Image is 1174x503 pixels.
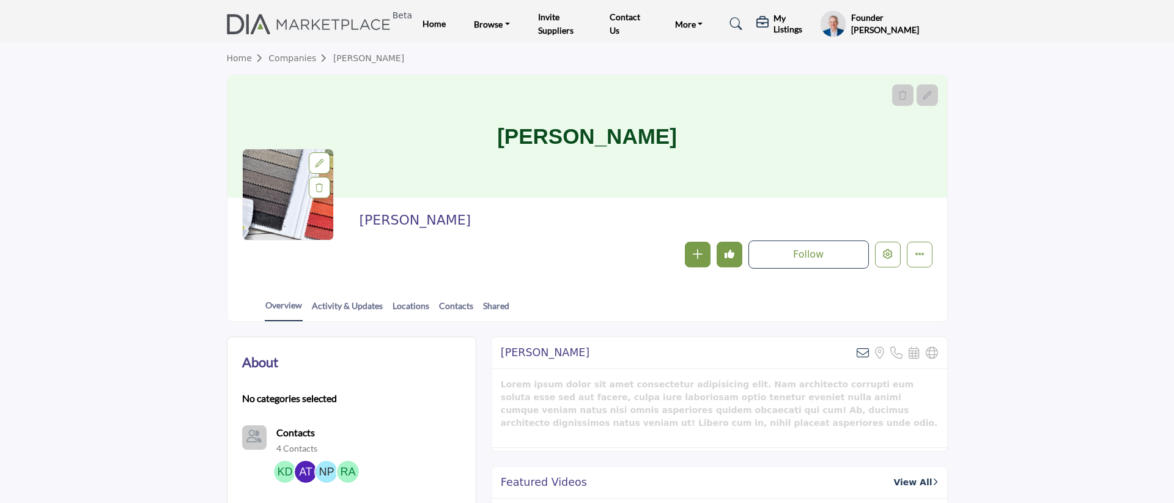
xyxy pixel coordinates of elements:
a: Overview [265,299,303,321]
h2: Featured Videos [501,476,587,489]
h2: [PERSON_NAME] [359,212,695,228]
a: View All [893,476,937,489]
h1: [PERSON_NAME] [497,75,677,198]
img: Nirmal P. [316,461,338,483]
a: Home [423,18,446,29]
a: Companies [268,53,333,63]
a: Link of redirect to contact page [242,425,267,450]
h5: My Listings [773,13,814,35]
button: Follow [748,240,869,269]
img: Akshay T. [295,461,317,483]
img: RajQA A. [337,461,359,483]
button: Edit company [875,242,901,267]
a: Invite Suppliers [538,12,574,35]
h2: RAMson [501,346,589,359]
h2: About [242,352,278,372]
a: 4 Contacts [276,442,317,455]
h5: Founder [PERSON_NAME] [851,12,948,35]
a: Shared [482,299,510,321]
button: Undo like [717,242,742,267]
a: More [666,15,712,32]
div: Aspect Ratio:1:1,Size:400x400px [309,152,330,174]
a: Beta [227,14,397,34]
strong: Lorem ipsum dolor sit amet consectetur adipisicing elit. Nam architecto corrupti eum soluta esse ... [501,379,938,428]
a: Search [718,14,750,34]
a: Contacts [438,299,474,321]
a: Browse [465,15,519,32]
a: Contacts [276,425,315,440]
img: Kaj D. [274,461,296,483]
h6: Beta [393,10,412,21]
button: More details [907,242,932,267]
b: Contacts [276,427,315,438]
button: Contact-Employee Icon [242,425,267,450]
a: Locations [392,299,430,321]
div: My Listings [756,13,814,35]
a: Activity & Updates [311,299,383,321]
a: Home [227,53,269,63]
button: Show hide supplier dropdown [820,10,846,37]
img: site Logo [227,14,397,34]
div: Aspect Ratio:6:1,Size:1200x200px [917,84,938,106]
a: [PERSON_NAME] [333,53,404,63]
a: Contact Us [610,12,640,35]
b: No categories selected [242,391,337,406]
